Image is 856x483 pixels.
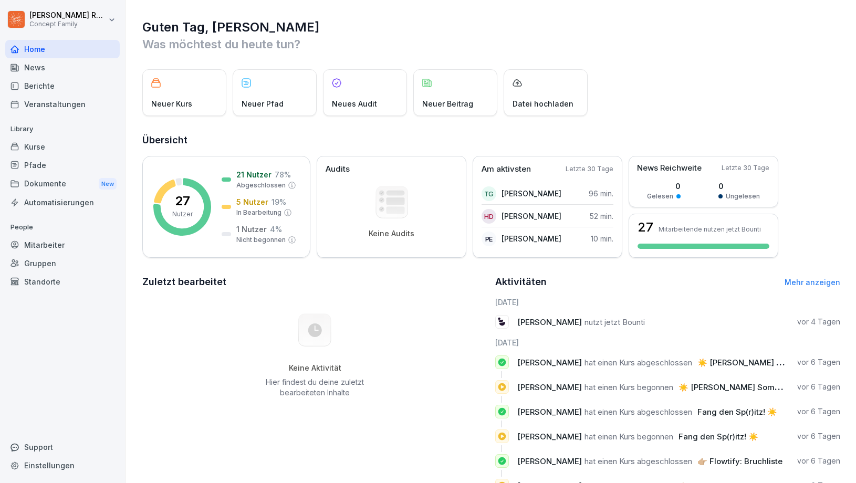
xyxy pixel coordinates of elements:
h2: Aktivitäten [495,275,547,289]
span: 👉🏼 Flowtify: Bruchliste [697,456,782,466]
p: 5 Nutzer [236,196,268,207]
p: Ungelesen [726,192,760,201]
p: Neuer Beitrag [422,98,473,109]
p: [PERSON_NAME] Rausch [29,11,106,20]
a: Berichte [5,77,120,95]
p: People [5,219,120,236]
p: vor 6 Tagen [797,456,840,466]
p: Was möchtest du heute tun? [142,36,840,52]
h2: Übersicht [142,133,840,148]
p: Library [5,121,120,138]
p: Letzte 30 Tage [566,164,613,174]
span: [PERSON_NAME] [517,407,582,417]
p: 52 min. [590,211,613,222]
a: Pfade [5,156,120,174]
span: hat einen Kurs abgeschlossen [584,358,692,367]
span: [PERSON_NAME] [517,317,582,327]
p: 78 % [275,169,291,180]
div: HD [482,209,496,224]
h6: [DATE] [495,337,841,348]
p: vor 6 Tagen [797,431,840,442]
a: Mehr anzeigen [785,278,840,287]
div: Support [5,438,120,456]
p: [PERSON_NAME] [502,233,561,244]
a: DokumenteNew [5,174,120,194]
p: 19 % [272,196,286,207]
p: 0 [647,181,681,192]
p: 96 min. [589,188,613,199]
a: Automatisierungen [5,193,120,212]
h3: 27 [638,221,653,234]
a: Gruppen [5,254,120,272]
p: 27 [175,195,190,207]
a: Standorte [5,272,120,291]
p: 21 Nutzer [236,169,272,180]
a: Veranstaltungen [5,95,120,113]
p: 1 Nutzer [236,224,267,235]
span: hat einen Kurs begonnen [584,432,673,442]
span: hat einen Kurs abgeschlossen [584,407,692,417]
p: Mitarbeitende nutzen jetzt Bounti [659,225,761,233]
p: Neuer Kurs [151,98,192,109]
p: Datei hochladen [513,98,573,109]
p: Abgeschlossen [236,181,286,190]
div: TG [482,186,496,201]
p: Concept Family [29,20,106,28]
span: Fang den Sp(r)itz! ☀️ [697,407,777,417]
span: [PERSON_NAME] [517,432,582,442]
div: Dokumente [5,174,120,194]
p: In Bearbeitung [236,208,281,217]
h1: Guten Tag, [PERSON_NAME] [142,19,840,36]
h6: [DATE] [495,297,841,308]
a: Home [5,40,120,58]
p: Audits [326,163,350,175]
div: PE [482,232,496,246]
p: Nicht begonnen [236,235,286,245]
p: 10 min. [591,233,613,244]
div: New [99,178,117,190]
span: hat einen Kurs begonnen [584,382,673,392]
p: Nutzer [172,209,193,219]
span: [PERSON_NAME] [517,358,582,367]
p: 4 % [270,224,282,235]
h2: Zuletzt bearbeitet [142,275,488,289]
h5: Keine Aktivität [262,363,368,373]
p: vor 4 Tagen [797,317,840,327]
p: Letzte 30 Tage [722,163,769,173]
p: vor 6 Tagen [797,382,840,392]
p: Keine Audits [369,229,414,238]
p: Gelesen [647,192,673,201]
span: Fang den Sp(r)itz! ☀️ [678,432,758,442]
p: 0 [718,181,760,192]
p: [PERSON_NAME] [502,188,561,199]
p: Neuer Pfad [242,98,284,109]
a: Kurse [5,138,120,156]
p: vor 6 Tagen [797,357,840,367]
span: [PERSON_NAME] [517,456,582,466]
p: Hier findest du deine zuletzt bearbeiteten Inhalte [262,377,368,398]
a: Einstellungen [5,456,120,475]
p: [PERSON_NAME] [502,211,561,222]
span: nutzt jetzt Bounti [584,317,645,327]
span: hat einen Kurs abgeschlossen [584,456,692,466]
a: News [5,58,120,77]
a: Mitarbeiter [5,236,120,254]
p: Am aktivsten [482,163,531,175]
span: [PERSON_NAME] [517,382,582,392]
p: News Reichweite [637,162,702,174]
p: Neues Audit [332,98,377,109]
p: vor 6 Tagen [797,406,840,417]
